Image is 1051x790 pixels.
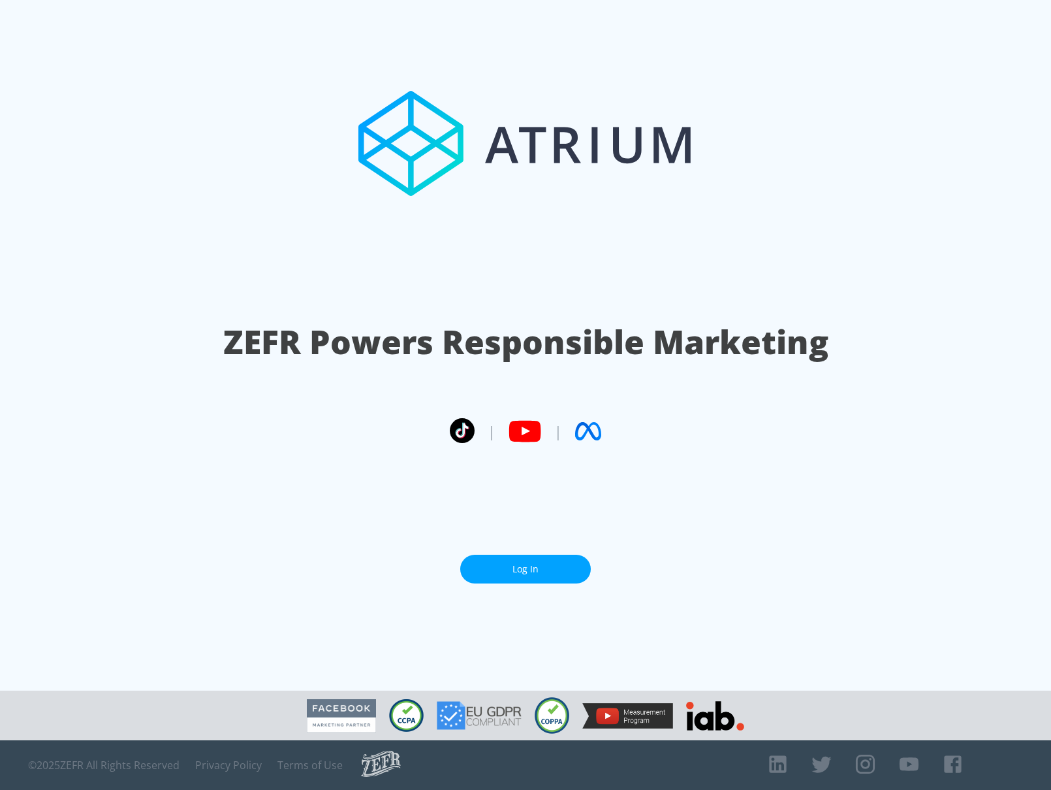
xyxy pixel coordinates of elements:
[437,701,522,730] img: GDPR Compliant
[686,701,744,731] img: IAB
[307,699,376,732] img: Facebook Marketing Partner
[460,555,591,584] a: Log In
[488,421,495,441] span: |
[223,320,828,365] h1: ZEFR Powers Responsible Marketing
[554,421,562,441] span: |
[389,699,424,732] img: CCPA Compliant
[582,703,673,729] img: YouTube Measurement Program
[277,759,343,772] a: Terms of Use
[535,697,569,734] img: COPPA Compliant
[195,759,262,772] a: Privacy Policy
[28,759,180,772] span: © 2025 ZEFR All Rights Reserved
